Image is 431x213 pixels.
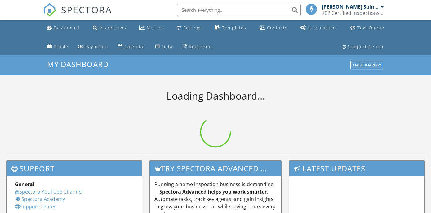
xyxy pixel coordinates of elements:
div: Dashboard [54,25,79,31]
h3: Support [7,161,142,176]
a: Templates [213,22,249,34]
div: [PERSON_NAME] Saint [PERSON_NAME] [322,4,379,10]
a: Calendar [115,41,148,53]
div: Metrics [147,25,164,31]
img: The Best Home Inspection Software - Spectora [43,3,57,17]
div: Templates [222,25,246,31]
input: Search everything... [177,4,301,16]
div: Payments [85,44,108,49]
div: Support Center [348,44,384,49]
a: Metrics [137,22,166,34]
div: Profile [54,44,68,49]
a: Support Center [339,41,387,53]
div: Inspections [99,25,126,31]
a: Settings [175,22,204,34]
h3: Try spectora advanced [DATE] [150,161,281,176]
div: Settings [183,25,202,31]
strong: General [15,181,34,188]
a: Payments [76,41,110,53]
strong: Spectora Advanced helps you work smarter [159,188,267,195]
a: Dashboard [44,22,82,34]
div: Automations [308,25,337,31]
span: My Dashboard [47,59,109,69]
a: Company Profile [44,41,71,53]
button: Dashboards [350,61,384,70]
a: Spectora YouTube Channel [15,188,83,195]
div: Contacts [267,25,287,31]
a: Reporting [180,41,214,53]
a: Support Center [15,203,56,210]
div: Text Queue [357,25,384,31]
h3: Latest Updates [289,161,424,176]
a: Spectora Academy [15,196,65,202]
div: Reporting [189,44,211,49]
div: 702 Certified Inspections LLC. [322,10,384,16]
a: Contacts [257,22,290,34]
span: SPECTORA [61,3,112,16]
a: Text Queue [348,22,387,34]
div: Dashboards [353,63,381,67]
a: Inspections [90,22,129,34]
a: Data [153,41,175,53]
a: Automations (Basic) [298,22,340,34]
div: Data [162,44,173,49]
a: SPECTORA [43,8,112,21]
div: Calendar [124,44,145,49]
